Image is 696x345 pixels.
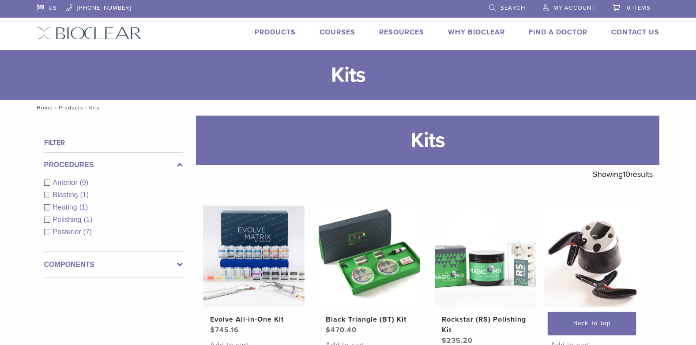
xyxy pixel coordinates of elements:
[627,4,651,11] span: 0 items
[203,206,305,335] a: Evolve All-in-One KitEvolve All-in-One Kit $745.16
[83,105,89,110] span: /
[255,28,296,37] a: Products
[623,169,630,179] span: 10
[53,191,80,199] span: Blasting
[83,216,92,223] span: (1)
[53,216,84,223] span: Polishing
[44,138,183,148] h4: Filter
[543,206,646,335] a: HeatSync KitHeatSync Kit $1,041.70
[79,203,88,211] span: (1)
[53,228,83,236] span: Posterior
[80,179,89,186] span: (9)
[544,206,645,307] img: HeatSync Kit
[210,314,297,325] h2: Evolve All-in-One Kit
[319,206,420,307] img: Black Triangle (BT) Kit
[210,326,239,334] bdi: 745.16
[80,191,89,199] span: (1)
[448,28,505,37] a: Why Bioclear
[442,336,447,345] span: $
[318,206,421,335] a: Black Triangle (BT) KitBlack Triangle (BT) Kit $470.40
[53,179,80,186] span: Anterior
[210,326,215,334] span: $
[196,116,659,165] h1: Kits
[442,314,529,335] h2: Rockstar (RS) Polishing Kit
[34,105,53,111] a: Home
[83,228,92,236] span: (7)
[593,165,653,184] p: Showing results
[326,326,331,334] span: $
[59,105,83,111] a: Products
[529,28,587,37] a: Find A Doctor
[203,206,305,307] img: Evolve All-in-One Kit
[37,27,142,40] img: Bioclear
[435,206,536,307] img: Rockstar (RS) Polishing Kit
[320,28,355,37] a: Courses
[326,326,357,334] bdi: 470.40
[53,105,59,110] span: /
[442,336,473,345] bdi: 235.20
[500,4,525,11] span: Search
[379,28,424,37] a: Resources
[611,28,659,37] a: Contact Us
[53,203,79,211] span: Heating
[326,314,413,325] h2: Black Triangle (BT) Kit
[44,259,183,270] label: Components
[548,312,636,335] a: Back To Top
[30,100,666,116] nav: Kits
[553,4,595,11] span: My Account
[44,160,183,170] label: Procedures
